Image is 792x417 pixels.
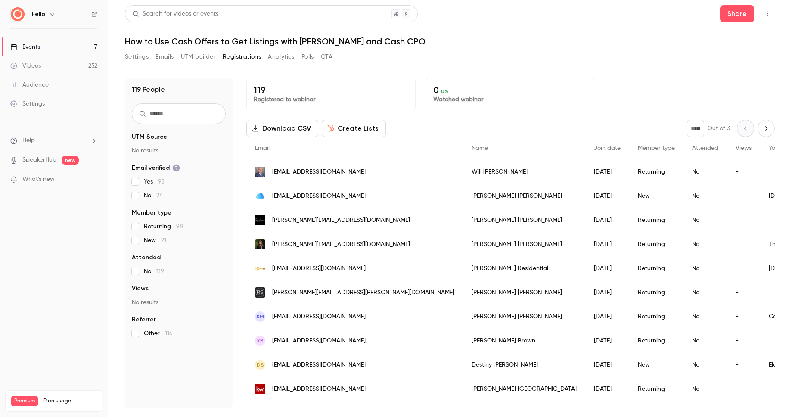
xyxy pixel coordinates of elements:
span: [PERSON_NAME][EMAIL_ADDRESS][DOMAIN_NAME] [272,216,410,225]
div: [PERSON_NAME] Brown [463,329,585,353]
div: - [727,280,760,305]
img: sylvesterresidential.com [255,263,265,274]
div: [DATE] [585,256,629,280]
div: No [683,280,727,305]
div: [DATE] [585,160,629,184]
span: Join date [594,145,621,151]
div: Returning [629,232,683,256]
div: New [629,184,683,208]
div: - [727,232,760,256]
h6: Fello [32,10,45,19]
section: facet-groups [132,133,226,338]
p: 119 [254,85,408,95]
div: Will [PERSON_NAME] [463,160,585,184]
div: - [727,256,760,280]
span: 24 [156,193,163,199]
p: No results [132,146,226,155]
p: Out of 3 [708,124,730,133]
div: - [727,208,760,232]
p: No results [132,298,226,307]
div: Destiny [PERSON_NAME] [463,353,585,377]
div: No [683,184,727,208]
div: [PERSON_NAME] [PERSON_NAME] [463,280,585,305]
span: [PERSON_NAME][EMAIL_ADDRESS][PERSON_NAME][DOMAIN_NAME] [272,288,454,297]
div: [PERSON_NAME] [GEOGRAPHIC_DATA] [463,377,585,401]
span: [EMAIL_ADDRESS][DOMAIN_NAME] [272,336,366,345]
span: [EMAIL_ADDRESS][DOMAIN_NAME] [272,192,366,201]
div: Videos [10,62,41,70]
div: Returning [629,305,683,329]
span: [EMAIL_ADDRESS][DOMAIN_NAME] [272,312,366,321]
span: Member type [638,145,675,151]
span: Member type [132,208,171,217]
div: Settings [10,100,45,108]
span: Other [144,329,173,338]
img: me.com [255,191,265,201]
span: new [62,156,79,165]
div: No [683,329,727,353]
div: No [683,305,727,329]
div: Returning [629,208,683,232]
div: No [683,160,727,184]
div: Returning [629,256,683,280]
h1: How to Use Cash Offers to Get Listings with [PERSON_NAME] and Cash CPO [125,36,775,47]
img: propertypeoplegroup.com [255,167,265,177]
span: Referrer [132,315,156,324]
div: No [683,232,727,256]
div: Returning [629,280,683,305]
button: Analytics [268,50,295,64]
span: UTM Source [132,133,167,141]
span: Name [472,145,488,151]
p: Watched webinar [433,95,588,104]
div: - [727,353,760,377]
div: - [727,329,760,353]
button: UTM builder [181,50,216,64]
p: 0 [433,85,588,95]
div: [DATE] [585,280,629,305]
span: Premium [11,396,38,406]
div: [PERSON_NAME] Residential [463,256,585,280]
div: [PERSON_NAME] [PERSON_NAME] [463,305,585,329]
div: [DATE] [585,377,629,401]
div: Returning [629,160,683,184]
span: Plan usage [43,398,97,405]
div: [DATE] [585,208,629,232]
span: Yes [144,177,165,186]
div: - [727,377,760,401]
div: Returning [629,377,683,401]
button: CTA [321,50,332,64]
span: KB [257,337,264,345]
button: Create Lists [322,120,386,137]
a: SpeakerHub [22,156,56,165]
div: - [727,184,760,208]
span: Views [132,284,149,293]
div: - [727,305,760,329]
img: kw.com [255,384,265,394]
div: No [683,377,727,401]
span: 0 % [441,88,449,94]
span: Attended [132,253,161,262]
div: Search for videos or events [132,9,218,19]
button: Polls [301,50,314,64]
span: No [144,191,163,200]
div: No [683,256,727,280]
div: [PERSON_NAME] [PERSON_NAME] [463,184,585,208]
div: No [683,353,727,377]
div: [DATE] [585,305,629,329]
img: myreynoldsteam.com [255,215,265,225]
span: 116 [165,330,173,336]
span: Attended [692,145,718,151]
h1: 119 People [132,84,165,95]
img: Fello [11,7,25,21]
span: 98 [176,224,183,230]
span: What's new [22,175,55,184]
button: Emails [155,50,174,64]
span: [EMAIL_ADDRESS][DOMAIN_NAME] [272,264,366,273]
span: Returning [144,222,183,231]
span: 119 [156,268,164,274]
li: help-dropdown-opener [10,136,97,145]
div: [DATE] [585,184,629,208]
button: Registrations [223,50,261,64]
div: [PERSON_NAME] [PERSON_NAME] [463,232,585,256]
img: sharongscott.com [255,239,265,249]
